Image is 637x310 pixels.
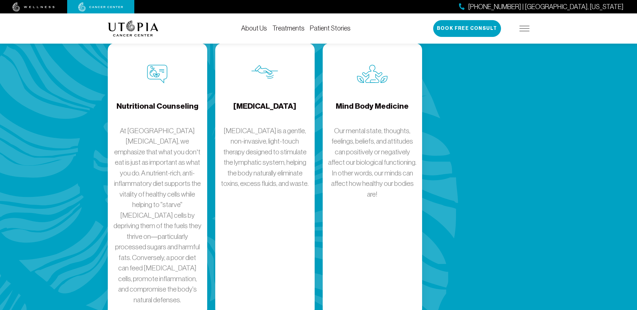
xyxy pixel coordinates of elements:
[252,65,278,79] img: Lymphatic Massage
[221,125,309,189] p: [MEDICAL_DATA] is a gentle, non-invasive, light-touch therapy designed to stimulate the lymphatic...
[459,2,624,12] a: [PHONE_NUMBER] | [GEOGRAPHIC_DATA], [US_STATE]
[357,65,388,83] img: Mind Body Medicine
[78,2,123,12] img: cancer center
[147,65,168,84] img: Nutritional Counseling
[233,101,296,123] h4: [MEDICAL_DATA]
[241,24,267,32] a: About Us
[108,20,158,37] img: logo
[12,2,55,12] img: wellness
[113,125,202,305] p: At [GEOGRAPHIC_DATA][MEDICAL_DATA], we emphasize that what you don’t eat is just as important as ...
[272,24,305,32] a: Treatments
[310,24,351,32] a: Patient Stories
[468,2,624,12] span: [PHONE_NUMBER] | [GEOGRAPHIC_DATA], [US_STATE]
[433,20,501,37] button: Book Free Consult
[519,26,530,31] img: icon-hamburger
[336,101,409,123] h4: Mind Body Medicine
[117,101,198,123] h4: Nutritional Counseling
[328,125,417,200] p: Our mental state, thoughts, feelings, beliefs, and attitudes can positively or negatively affect ...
